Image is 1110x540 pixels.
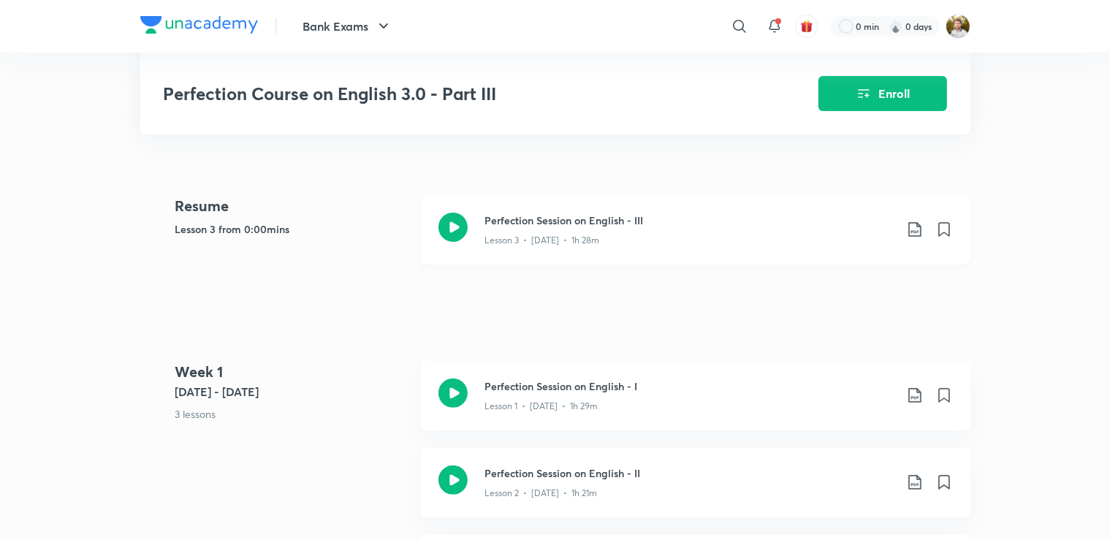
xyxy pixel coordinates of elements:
p: Lesson 1 • [DATE] • 1h 29m [485,400,598,413]
img: Company Logo [140,16,258,34]
a: Perfection Session on English - ILesson 1 • [DATE] • 1h 29m [421,361,970,448]
img: Avirup Das [946,14,970,39]
p: Lesson 3 • [DATE] • 1h 28m [485,234,600,247]
h4: Week 1 [175,361,409,383]
img: avatar [800,20,813,33]
p: 3 lessons [175,406,409,422]
button: Enroll [818,76,947,111]
h3: Perfection Session on English - III [485,213,894,228]
a: Perfection Session on English - IILesson 2 • [DATE] • 1h 21m [421,448,970,535]
p: Lesson 2 • [DATE] • 1h 21m [485,487,598,500]
button: Bank Exams [294,12,401,41]
button: avatar [795,15,818,38]
img: streak [889,19,903,34]
a: Perfection Session on English - IIILesson 3 • [DATE] • 1h 28m [421,195,970,282]
h3: Perfection Session on English - II [485,465,894,481]
h5: [DATE] - [DATE] [175,383,409,400]
h4: Resume [175,195,409,217]
h3: Perfection Session on English - I [485,379,894,394]
h3: Perfection Course on English 3.0 - Part III [164,83,736,104]
a: Company Logo [140,16,258,37]
h5: Lesson 3 from 0:00mins [175,221,409,237]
